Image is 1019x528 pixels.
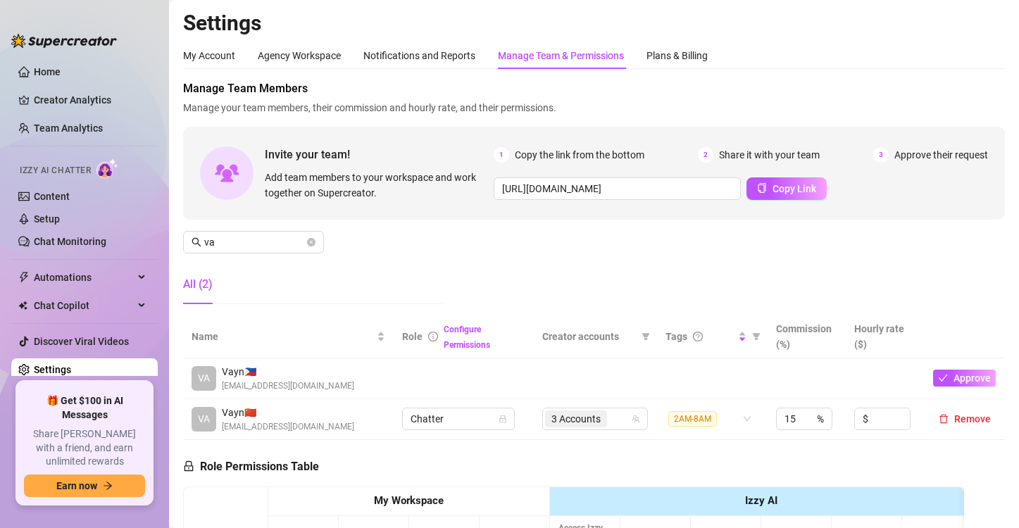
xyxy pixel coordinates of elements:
span: Chat Copilot [34,294,134,317]
span: [EMAIL_ADDRESS][DOMAIN_NAME] [222,420,354,434]
div: Plans & Billing [646,48,708,63]
span: 1 [494,147,509,163]
span: 3 Accounts [551,411,601,427]
span: team [632,415,640,423]
span: lock [499,415,507,423]
span: Approve their request [894,147,988,163]
span: Copy the link from the bottom [515,147,644,163]
span: Chatter [411,408,506,429]
button: close-circle [307,238,315,246]
span: delete [939,414,949,424]
span: Vayn 🇨🇳 [222,405,354,420]
span: Invite your team! [265,146,494,163]
span: Approve [954,372,991,384]
span: Manage your team members, their commission and hourly rate, and their permissions. [183,100,1005,115]
span: filter [749,326,763,347]
img: Chat Copilot [18,301,27,310]
span: Add team members to your workspace and work together on Supercreator. [265,170,488,201]
a: Settings [34,364,71,375]
span: arrow-right [103,481,113,491]
span: filter [639,326,653,347]
button: Remove [933,410,996,427]
iframe: Intercom live chat [971,480,1005,514]
span: filter [752,332,761,341]
span: Role [402,331,423,342]
div: All (2) [183,276,213,293]
h5: Role Permissions Table [183,458,319,475]
span: Earn now [56,480,97,491]
button: Copy Link [746,177,827,200]
div: Manage Team & Permissions [498,48,624,63]
span: question-circle [693,332,703,341]
strong: My Workspace [374,494,444,507]
span: Izzy AI Chatter [20,164,91,177]
span: Share [PERSON_NAME] with a friend, and earn unlimited rewards [24,427,145,469]
button: Earn nowarrow-right [24,474,145,497]
span: lock [183,460,194,472]
a: Setup [34,213,60,225]
img: AI Chatter [96,158,118,179]
span: check [938,373,948,383]
span: VA [198,411,210,427]
span: 3 [873,147,889,163]
button: Approve [933,370,996,386]
div: Notifications and Reports [363,48,475,63]
span: [EMAIL_ADDRESS][DOMAIN_NAME] [222,379,354,393]
span: filter [642,332,650,341]
span: Remove [954,413,991,425]
span: 3 Accounts [545,410,607,427]
span: 2AM-8AM [668,411,717,427]
a: Team Analytics [34,122,103,134]
span: VA [198,370,210,386]
span: Tags [665,329,687,344]
input: Search members [204,234,304,250]
img: logo-BBDzfeDw.svg [11,34,117,48]
h2: Settings [183,10,1005,37]
span: Manage Team Members [183,80,1005,97]
span: Automations [34,266,134,289]
a: Home [34,66,61,77]
div: My Account [183,48,235,63]
a: Creator Analytics [34,89,146,111]
span: copy [757,183,767,193]
span: thunderbolt [18,272,30,283]
span: Share it with your team [719,147,820,163]
a: Content [34,191,70,202]
span: Copy Link [773,183,816,194]
a: Discover Viral Videos [34,336,129,347]
span: search [192,237,201,247]
span: Creator accounts [542,329,636,344]
th: Hourly rate ($) [846,315,925,358]
span: Name [192,329,374,344]
strong: Izzy AI [745,494,777,507]
div: Agency Workspace [258,48,341,63]
span: info-circle [428,332,438,341]
span: Vayn 🇵🇭 [222,364,354,379]
a: Configure Permissions [444,325,490,350]
a: Chat Monitoring [34,236,106,247]
span: 🎁 Get $100 in AI Messages [24,394,145,422]
span: 2 [698,147,713,163]
th: Name [183,315,394,358]
th: Commission (%) [768,315,846,358]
